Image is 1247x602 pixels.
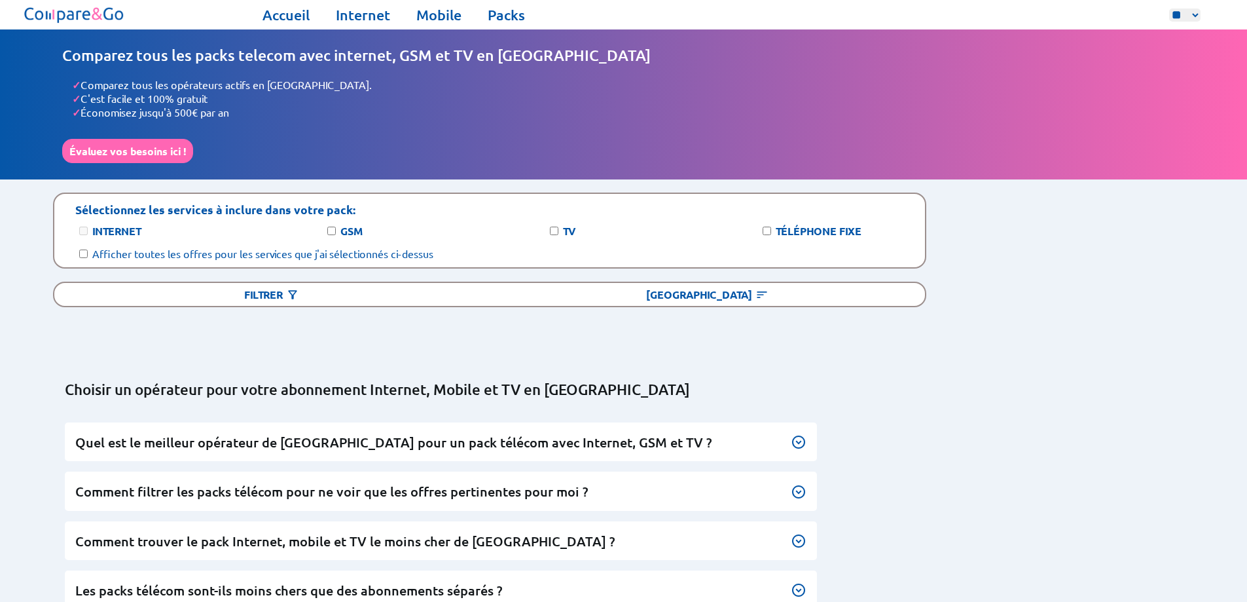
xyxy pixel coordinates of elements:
a: Internet [336,6,390,24]
label: Internet [92,224,141,238]
span: ✓ [72,92,81,105]
h3: Les packs télécom sont-ils moins chers que des abonnements séparés ? [75,582,806,599]
h3: Quel est le meilleur opérateur de [GEOGRAPHIC_DATA] pour un pack télécom avec Internet, GSM et TV ? [75,434,806,451]
h3: Comment trouver le pack Internet, mobile et TV le moins cher de [GEOGRAPHIC_DATA] ? [75,533,806,550]
img: Button open the sorting menu [755,288,768,301]
h3: Comment filtrer les packs télécom pour ne voir que les offres pertinentes pour moi ? [75,483,806,500]
img: Button to expand the text [791,484,806,500]
label: Téléphone fixe [776,224,861,238]
a: Packs [488,6,525,24]
h2: Choisir un opérateur pour votre abonnement Internet, Mobile et TV en [GEOGRAPHIC_DATA] [65,381,925,399]
li: Économisez jusqu'à 500€ par an [72,105,1185,119]
li: C'est facile et 100% gratuit [72,92,1185,105]
label: Afficher toutes les offres pour les services que j'ai sélectionnés ci-dessus [92,247,433,260]
span: ✓ [72,105,81,119]
li: Comparez tous les opérateurs actifs en [GEOGRAPHIC_DATA]. [72,78,1185,92]
img: Button open the filtering menu [286,288,299,301]
p: Sélectionnez les services à inclure dans votre pack: [75,202,355,217]
label: GSM [340,224,363,238]
img: Button to expand the text [791,533,806,549]
div: Filtrer [54,283,490,306]
img: Button to expand the text [791,582,806,598]
a: Accueil [262,6,310,24]
img: Button to expand the text [791,434,806,450]
h1: Comparez tous les packs telecom avec internet, GSM et TV en [GEOGRAPHIC_DATA] [62,46,1185,65]
span: ✓ [72,78,81,92]
div: [GEOGRAPHIC_DATA] [490,283,925,306]
button: Évaluez vos besoins ici ! [62,139,193,163]
img: Logo of Compare&Go [22,3,127,26]
a: Mobile [416,6,461,24]
label: TV [563,224,575,238]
